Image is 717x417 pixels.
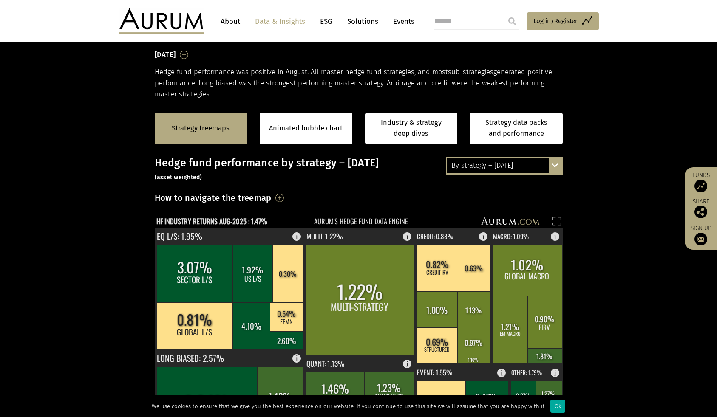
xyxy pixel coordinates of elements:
[447,158,561,173] div: By strategy – [DATE]
[550,400,565,413] div: Ok
[343,14,383,29] a: Solutions
[155,157,563,182] h3: Hedge fund performance by strategy – [DATE]
[155,174,202,181] small: (asset weighted)
[694,206,707,218] img: Share this post
[155,48,176,61] h3: [DATE]
[365,113,458,144] a: Industry & strategy deep dives
[448,68,493,76] span: sub-strategies
[689,225,713,245] a: Sign up
[689,199,713,218] div: Share
[694,233,707,245] img: Sign up to our newsletter
[155,67,563,100] p: Hedge fund performance was positive in August. All master hedge fund strategies, and most generat...
[316,14,337,29] a: ESG
[251,14,309,29] a: Data & Insights
[694,180,707,192] img: Access Funds
[155,191,272,205] h3: How to navigate the treemap
[389,14,414,29] a: Events
[172,123,230,134] a: Strategy treemaps
[470,113,563,144] a: Strategy data packs and performance
[689,172,713,192] a: Funds
[216,14,244,29] a: About
[527,12,599,30] a: Log in/Register
[269,123,343,134] a: Animated bubble chart
[533,16,578,26] span: Log in/Register
[119,8,204,34] img: Aurum
[504,13,521,30] input: Submit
